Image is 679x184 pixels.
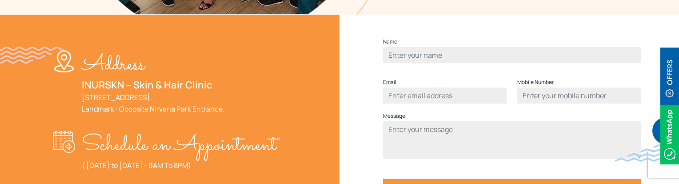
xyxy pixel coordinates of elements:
[82,160,276,171] p: ( [DATE] to [DATE] - 9AM To 8PM)
[383,36,397,47] label: Name
[661,168,668,175] img: up-blue-arrow.svg
[660,48,679,107] img: offerBt
[82,50,224,79] p: Address
[660,129,679,139] a: Whatsappicon
[660,105,679,164] img: Whatsappicon
[517,88,641,104] input: Enter your mobile number
[383,77,396,88] label: Email
[82,78,212,92] a: INURSKN – Skin & Hair Clinic
[53,50,82,72] img: location-w
[383,47,641,63] input: Enter your name
[517,77,554,88] label: Mobile Number
[383,88,507,104] input: Enter email address
[82,131,276,160] p: Schedule an Appointment
[82,92,224,114] a: [STREET_ADDRESS].Landmark : Opposite Nirvana Park Entrance.
[615,144,679,162] img: bluewave
[383,111,405,121] label: Message
[53,131,82,153] img: appointment-w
